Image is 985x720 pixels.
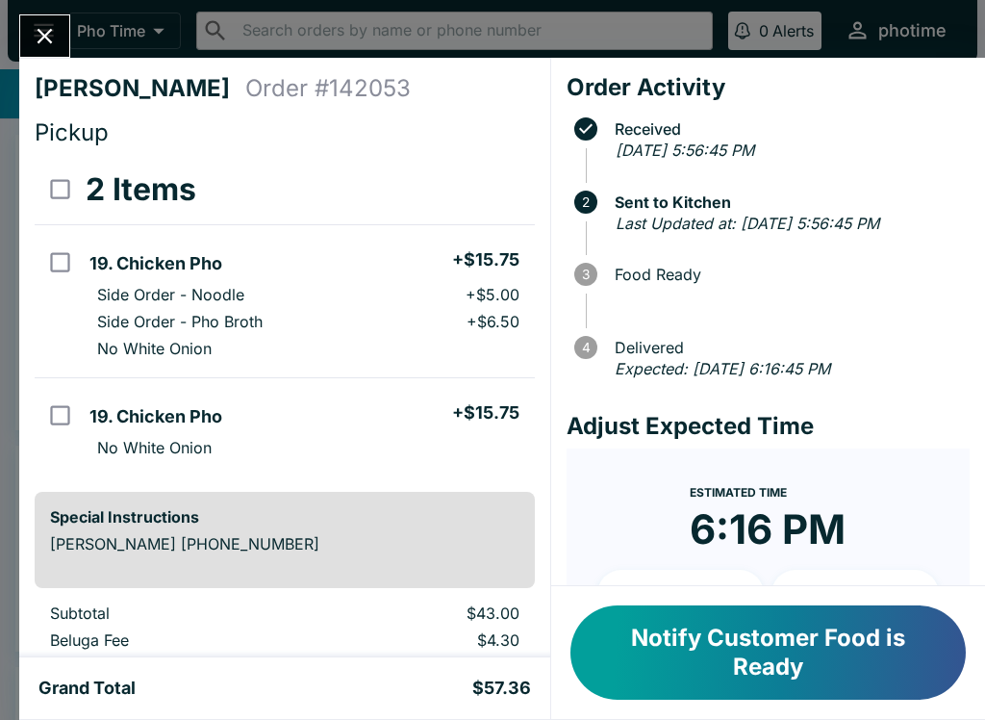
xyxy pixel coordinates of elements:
text: 2 [582,194,590,210]
span: Food Ready [605,266,970,283]
p: No White Onion [97,339,212,358]
h5: 19. Chicken Pho [89,252,222,275]
h5: Grand Total [38,677,136,700]
p: + $6.50 [467,312,519,331]
h5: + $15.75 [452,401,519,424]
h4: Order Activity [567,73,970,102]
text: 3 [582,267,590,282]
em: [DATE] 5:56:45 PM [616,141,754,160]
p: Side Order - Pho Broth [97,312,263,331]
p: $4.30 [330,630,518,650]
button: Close [20,15,69,57]
h4: [PERSON_NAME] [35,74,245,103]
h6: Special Instructions [50,507,519,527]
button: + 20 [771,570,939,618]
button: Notify Customer Food is Ready [570,605,966,700]
h5: 19. Chicken Pho [89,405,222,428]
p: $43.00 [330,604,518,623]
em: Last Updated at: [DATE] 5:56:45 PM [616,214,879,233]
p: + $5.00 [466,285,519,304]
p: Subtotal [50,604,299,623]
span: Received [605,120,970,138]
span: Sent to Kitchen [605,193,970,211]
em: Expected: [DATE] 6:16:45 PM [615,359,830,378]
p: Beluga Fee [50,630,299,650]
p: [PERSON_NAME] [PHONE_NUMBER] [50,534,519,553]
time: 6:16 PM [690,504,846,554]
text: 4 [581,340,590,355]
p: Side Order - Noodle [97,285,244,304]
h4: Order # 142053 [245,74,411,103]
span: Delivered [605,339,970,356]
p: No White Onion [97,438,212,457]
h3: 2 Items [86,170,196,209]
h4: Adjust Expected Time [567,412,970,441]
h5: $57.36 [472,677,531,700]
table: orders table [35,155,535,476]
span: Estimated Time [690,485,787,500]
button: + 10 [597,570,765,618]
h5: + $15.75 [452,248,519,271]
span: Pickup [35,118,109,146]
